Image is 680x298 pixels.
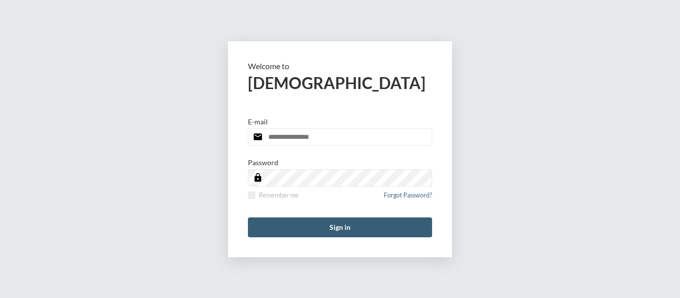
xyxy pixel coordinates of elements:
[248,73,432,93] h2: [DEMOGRAPHIC_DATA]
[248,158,278,167] p: Password
[384,192,432,205] a: Forgot Password?
[248,192,299,199] label: Remember me
[248,217,432,237] button: Sign in
[248,61,432,71] p: Welcome to
[248,117,268,126] p: E-mail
